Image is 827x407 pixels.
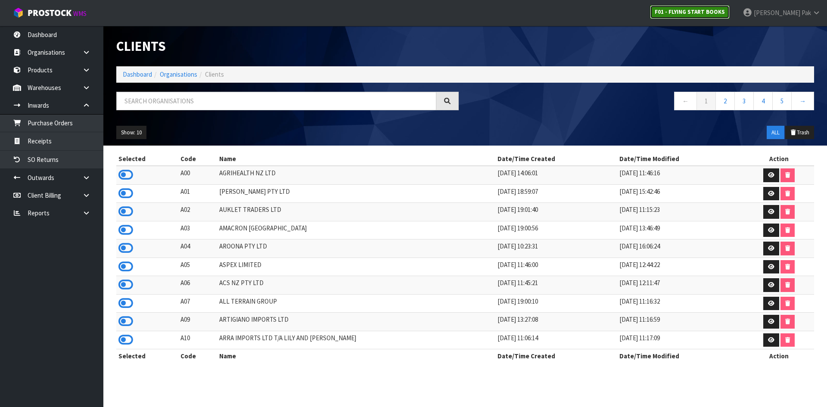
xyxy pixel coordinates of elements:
[73,9,87,18] small: WMS
[217,203,495,221] td: AUKLET TRADERS LTD
[495,313,617,331] td: [DATE] 13:27:08
[217,221,495,239] td: AMACRON [GEOGRAPHIC_DATA]
[160,70,197,78] a: Organisations
[617,294,743,313] td: [DATE] 11:16:32
[791,92,814,110] a: →
[495,276,617,295] td: [DATE] 11:45:21
[178,313,218,331] td: A09
[178,239,218,258] td: A04
[617,184,743,203] td: [DATE] 15:42:46
[744,152,814,166] th: Action
[116,39,459,53] h1: Clients
[178,349,218,363] th: Code
[116,92,436,110] input: Search organisations
[205,70,224,78] span: Clients
[734,92,754,110] a: 3
[495,152,617,166] th: Date/Time Created
[178,331,218,349] td: A10
[674,92,697,110] a: ←
[217,349,495,363] th: Name
[617,239,743,258] td: [DATE] 16:06:24
[617,166,743,184] td: [DATE] 11:46:16
[116,152,178,166] th: Selected
[217,294,495,313] td: ALL TERRAIN GROUP
[116,126,146,140] button: Show: 10
[696,92,716,110] a: 1
[617,313,743,331] td: [DATE] 11:16:59
[217,184,495,203] td: [PERSON_NAME] PTY LTD
[217,276,495,295] td: ACS NZ PTY LTD
[217,313,495,331] td: ARTIGIANO IMPORTS LTD
[13,7,24,18] img: cube-alt.png
[178,276,218,295] td: A06
[744,349,814,363] th: Action
[495,221,617,239] td: [DATE] 19:00:56
[178,152,218,166] th: Code
[617,203,743,221] td: [DATE] 11:15:23
[785,126,814,140] button: Trash
[217,152,495,166] th: Name
[178,203,218,221] td: A02
[217,166,495,184] td: AGRIHEALTH NZ LTD
[772,92,792,110] a: 5
[178,166,218,184] td: A00
[116,349,178,363] th: Selected
[495,239,617,258] td: [DATE] 10:23:31
[617,349,743,363] th: Date/Time Modified
[217,331,495,349] td: ARRA IMPORTS LTD T/A LILY AND [PERSON_NAME]
[495,258,617,276] td: [DATE] 11:46:00
[617,221,743,239] td: [DATE] 13:46:49
[178,258,218,276] td: A05
[650,5,730,19] a: F01 - FLYING START BOOKS
[472,92,814,113] nav: Page navigation
[617,331,743,349] td: [DATE] 11:17:09
[217,258,495,276] td: ASPEX LIMITED
[28,7,72,19] span: ProStock
[495,349,617,363] th: Date/Time Created
[655,8,725,16] strong: F01 - FLYING START BOOKS
[123,70,152,78] a: Dashboard
[715,92,735,110] a: 2
[495,184,617,203] td: [DATE] 18:59:07
[617,276,743,295] td: [DATE] 12:11:47
[178,221,218,239] td: A03
[495,203,617,221] td: [DATE] 19:01:40
[767,126,784,140] button: ALL
[617,152,743,166] th: Date/Time Modified
[178,294,218,313] td: A07
[617,258,743,276] td: [DATE] 12:44:22
[754,9,800,17] span: [PERSON_NAME]
[495,294,617,313] td: [DATE] 19:00:10
[753,92,773,110] a: 4
[217,239,495,258] td: AROONA PTY LTD
[178,184,218,203] td: A01
[802,9,811,17] span: Pak
[495,166,617,184] td: [DATE] 14:06:01
[495,331,617,349] td: [DATE] 11:06:14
